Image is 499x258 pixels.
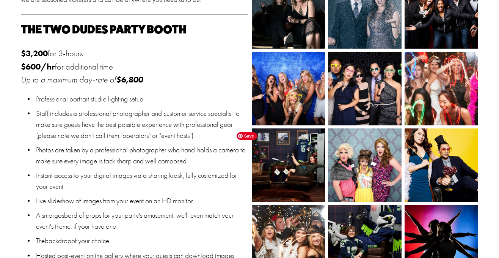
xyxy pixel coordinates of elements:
strong: $3,200 [21,48,48,59]
h2: THE TWO DUDES PARTY BOOTH [21,24,247,35]
p: Professional portrait studio lighting setup [36,94,247,105]
p: Live slideshow of images from your event on an HD monitor [36,196,247,207]
p: Staff includes a professional photographer and customer service specialist to make sure guests ha... [36,108,247,141]
p: Instant access to your digital images via a sharing kiosk, fully customized for your event [36,170,247,192]
p: The of your choice [36,236,247,247]
img: LinkedIn_Fashion_11869.jpg [389,128,494,202]
img: 2Dudes_0106.jpg [233,52,344,125]
strong: $600/hr [21,62,55,72]
p: for 3-hours for additional time [21,47,247,86]
em: $6,800 [116,74,143,85]
p: Photos are taken by a professional photographer who hand-holds a camera to make sure every image ... [36,145,247,166]
p: A smorgasbord of props for your party's amusement, we'll even match your event's theme, if your h... [36,210,247,232]
img: Haley_Neil_2493.jpg [386,52,496,125]
img: delta5909_trophy.jpg [233,128,344,202]
span: Save [237,132,257,140]
em: Up to a maximum day-rate of [21,75,116,85]
a: backdrop [45,237,71,245]
img: 2Dudes_0186.jpg [310,52,420,125]
img: 2Dudes_0061.jpg [310,128,420,202]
